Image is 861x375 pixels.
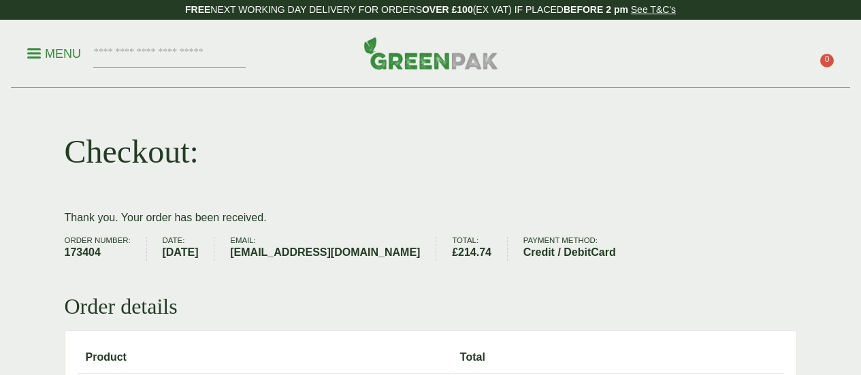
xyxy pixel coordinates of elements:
strong: OVER £100 [422,4,473,15]
li: Date: [162,237,214,261]
img: GreenPak Supplies [363,37,498,69]
a: Menu [27,46,81,59]
span: £ [452,246,458,258]
bdi: 214.74 [452,246,491,258]
strong: FREE [185,4,210,15]
strong: Credit / DebitCard [523,244,616,261]
li: Order number: [65,237,147,261]
p: Thank you. Your order has been received. [65,210,797,226]
a: See T&C's [631,4,676,15]
strong: [DATE] [162,244,198,261]
th: Total [452,343,784,372]
span: 0 [820,54,834,67]
strong: [EMAIL_ADDRESS][DOMAIN_NAME] [230,244,420,261]
li: Email: [230,237,436,261]
li: Total: [452,237,508,261]
p: Menu [27,46,81,62]
strong: BEFORE 2 pm [564,4,628,15]
strong: 173404 [65,244,131,261]
h1: Checkout: [65,132,199,172]
li: Payment method: [523,237,632,261]
th: Product [78,343,451,372]
h2: Order details [65,293,797,319]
